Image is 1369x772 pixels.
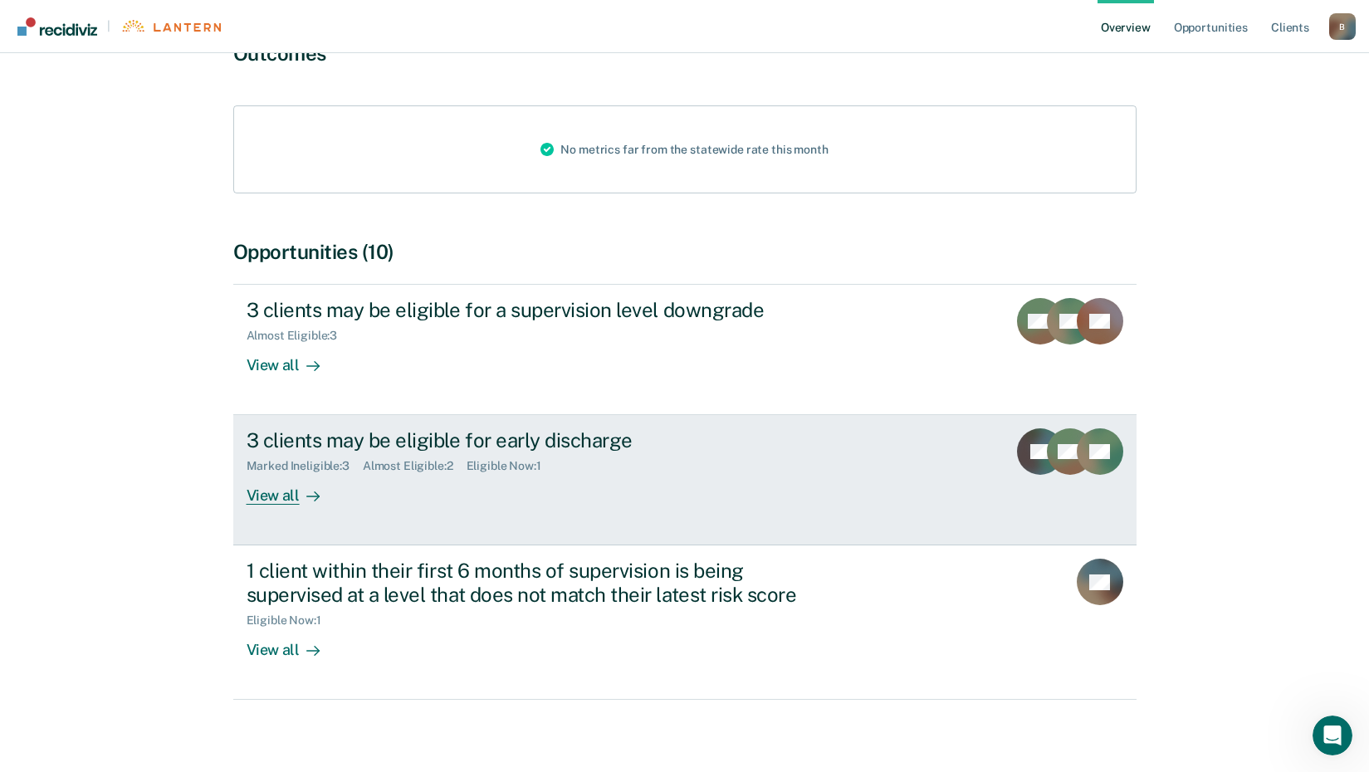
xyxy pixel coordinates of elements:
[120,20,221,32] img: Lantern
[247,459,363,473] div: Marked Ineligible : 3
[233,415,1137,545] a: 3 clients may be eligible for early dischargeMarked Ineligible:3Almost Eligible:2Eligible Now:1Vi...
[97,19,120,33] span: |
[1313,716,1352,755] iframe: Intercom live chat
[247,428,829,452] div: 3 clients may be eligible for early discharge
[247,473,340,506] div: View all
[233,240,1137,264] div: Opportunities (10)
[527,106,841,193] div: No metrics far from the statewide rate this month
[1329,13,1356,40] button: Profile dropdown button
[233,284,1137,415] a: 3 clients may be eligible for a supervision level downgradeAlmost Eligible:3View all
[247,343,340,375] div: View all
[233,545,1137,700] a: 1 client within their first 6 months of supervision is being supervised at a level that does not ...
[247,298,829,322] div: 3 clients may be eligible for a supervision level downgrade
[233,42,1137,66] div: Outcomes
[363,459,467,473] div: Almost Eligible : 2
[247,613,335,628] div: Eligible Now : 1
[247,329,351,343] div: Almost Eligible : 3
[247,559,829,607] div: 1 client within their first 6 months of supervision is being supervised at a level that does not ...
[247,628,340,660] div: View all
[467,459,555,473] div: Eligible Now : 1
[17,17,97,36] img: Recidiviz
[1329,13,1356,40] div: B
